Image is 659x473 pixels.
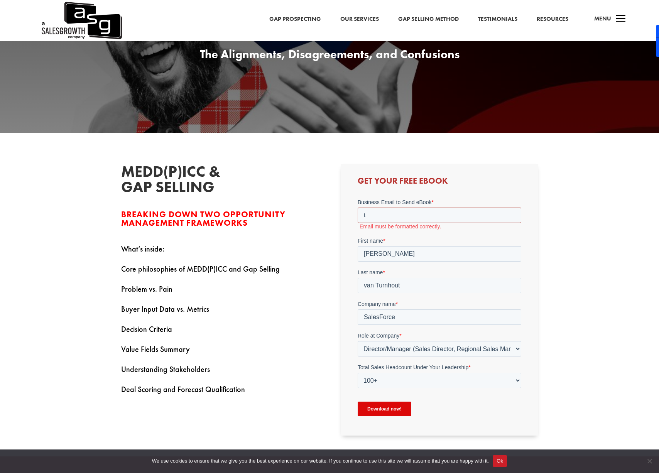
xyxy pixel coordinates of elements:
[269,14,321,24] a: Gap Prospecting
[121,343,318,363] p: Value Fields Summary
[121,209,286,228] span: Breaking down two opportunity management frameworks
[152,457,489,465] span: We use cookies to ensure that we give you the best experience on our website. If you continue to ...
[121,323,318,343] p: Decision Criteria
[183,46,476,68] h3: The Alignments, Disagreements, and Confusions
[121,283,318,303] p: Problem vs. Pain
[358,198,521,423] iframe: Form 0
[340,14,379,24] a: Our Services
[121,164,237,199] h2: MEDD(P)ICC & Gap Selling
[121,303,318,323] p: Buyer Input Data vs. Metrics
[594,15,611,22] span: Menu
[537,14,568,24] a: Resources
[613,12,629,27] span: a
[398,14,459,24] a: Gap Selling Method
[121,243,318,263] p: What’s inside:
[358,177,521,189] h3: Get Your Free Ebook
[645,457,653,465] span: No
[478,14,517,24] a: Testimonials
[121,383,318,395] p: Deal Scoring and Forecast Qualification
[121,363,318,383] p: Understanding Stakeholders
[121,263,318,283] p: Core philosophies of MEDD(P)ICC and Gap Selling
[493,455,507,467] button: Ok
